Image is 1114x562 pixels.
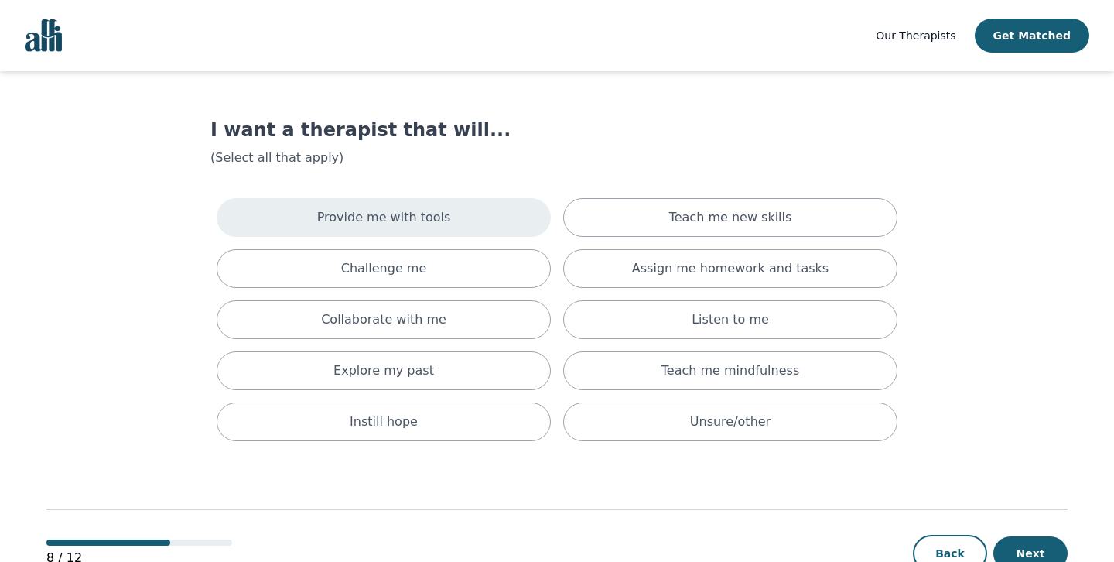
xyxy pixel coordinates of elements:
p: Instill hope [350,413,418,431]
button: Get Matched [975,19,1089,53]
p: Listen to me [692,310,769,329]
p: Provide me with tools [317,208,451,227]
p: (Select all that apply) [210,149,904,167]
p: Teach me new skills [669,208,792,227]
a: Our Therapists [876,26,955,45]
p: Collaborate with me [321,310,446,329]
p: Assign me homework and tasks [632,259,829,278]
p: Unsure/other [690,413,771,431]
p: Teach me mindfulness [661,362,799,380]
span: Our Therapists [876,29,955,42]
p: Explore my past [333,362,434,380]
p: Challenge me [341,259,427,278]
img: alli logo [25,19,62,52]
h1: I want a therapist that will... [210,118,904,142]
